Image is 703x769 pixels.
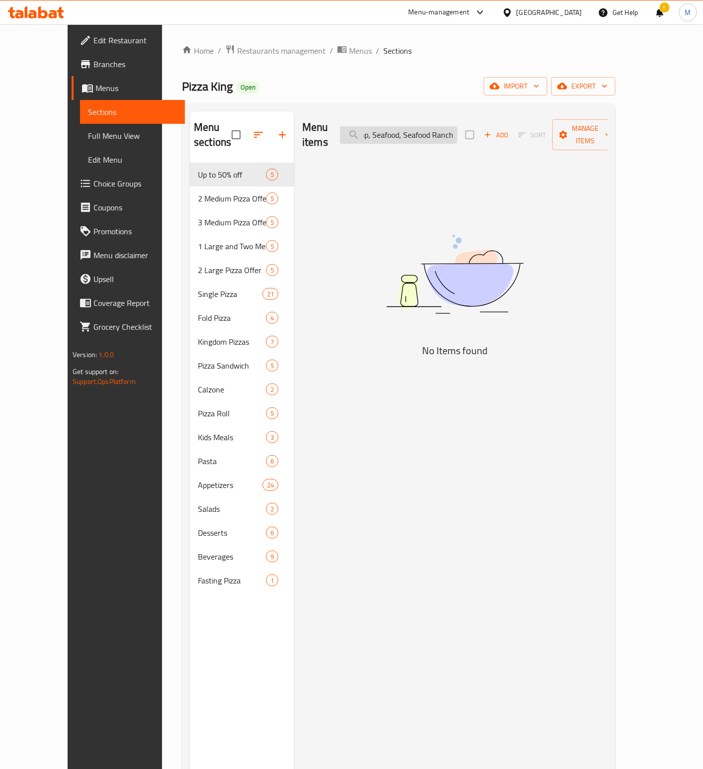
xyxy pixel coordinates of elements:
span: Coupons [93,201,177,213]
div: Kids Meals [198,431,266,443]
span: Grocery Checklist [93,321,177,333]
span: 1.0.0 [98,348,114,361]
span: Pasta [198,455,266,467]
a: Coupons [72,195,185,219]
span: Pizza Sandwich [198,360,266,372]
a: Sections [80,100,185,124]
span: 5 [266,361,278,371]
nav: Menu sections [190,159,294,596]
div: Fold Pizza4 [190,306,294,330]
span: 24 [263,481,278,490]
div: Calzone [198,384,266,395]
div: items [266,264,278,276]
div: Kingdom Pizzas7 [190,330,294,354]
div: 2 Large Pizza Offer5 [190,258,294,282]
div: 1 Large and Two Medium Pizza Offer5 [190,234,294,258]
span: Choice Groups [93,178,177,190]
span: Menus [95,82,177,94]
input: search [340,126,457,144]
span: Open [237,83,260,92]
a: Grocery Checklist [72,315,185,339]
a: Menus [72,76,185,100]
span: 5 [266,170,278,180]
span: Fold Pizza [198,312,266,324]
span: 5 [266,242,278,251]
span: 6 [266,457,278,466]
a: Home [182,45,214,57]
div: items [266,575,278,586]
button: export [551,77,615,96]
span: 5 [266,218,278,227]
span: 1 [266,576,278,585]
span: Full Menu View [88,130,177,142]
span: 2 Medium Pizza Offer [198,192,266,204]
li: / [218,45,221,57]
span: Promotions [93,225,177,237]
span: Version: [73,348,97,361]
div: items [266,551,278,563]
span: 21 [263,289,278,299]
span: Edit Menu [88,154,177,166]
nav: breadcrumb [182,44,615,57]
span: import [492,80,539,93]
a: Choice Groups [72,172,185,195]
span: 2 [266,385,278,394]
img: dish.svg [331,208,579,340]
div: Fasting Pizza [198,575,266,586]
a: Full Menu View [80,124,185,148]
a: Menu disclaimer [72,243,185,267]
span: 5 [266,266,278,275]
a: Support.OpsPlatform [73,375,136,388]
span: 4 [266,313,278,323]
div: items [266,169,278,181]
span: Coverage Report [93,297,177,309]
span: 7 [266,337,278,347]
a: Menus [337,44,372,57]
span: Menu disclaimer [93,249,177,261]
div: items [266,192,278,204]
span: Sections [383,45,412,57]
button: Add [480,127,512,143]
a: Promotions [72,219,185,243]
span: 2 [266,504,278,514]
a: Restaurants management [225,44,326,57]
div: Pasta6 [190,449,294,473]
span: Get support on: [73,365,118,378]
span: 5 [266,409,278,418]
span: Branches [93,58,177,70]
div: Salads2 [190,497,294,521]
div: Pizza Roll5 [190,401,294,425]
a: Edit Menu [80,148,185,172]
span: 3 [266,433,278,442]
a: Coverage Report [72,291,185,315]
span: Select section first [512,127,552,143]
div: items [266,431,278,443]
span: 3 Medium Pizza Offer [198,216,266,228]
a: Edit Restaurant [72,28,185,52]
span: 5 [266,194,278,203]
span: M [685,7,691,18]
div: Kids Meals3 [190,425,294,449]
span: Manage items [560,122,611,147]
span: Menus [349,45,372,57]
button: import [484,77,547,96]
div: Beverages9 [190,545,294,569]
span: Edit Restaurant [93,34,177,46]
h5: No Items found [331,343,579,359]
span: Beverages [198,551,266,563]
h2: Menu items [302,120,328,150]
span: 1 Large and Two Medium Pizza Offer [198,240,266,252]
span: Single Pizza [198,288,263,300]
div: Single Pizza21 [190,282,294,306]
span: Sections [88,106,177,118]
div: items [266,455,278,467]
div: Fasting Pizza1 [190,569,294,592]
span: Add [483,129,510,141]
span: export [559,80,608,93]
button: Manage items [552,119,619,150]
div: Up to 50% off5 [190,163,294,187]
div: Desserts6 [190,521,294,545]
